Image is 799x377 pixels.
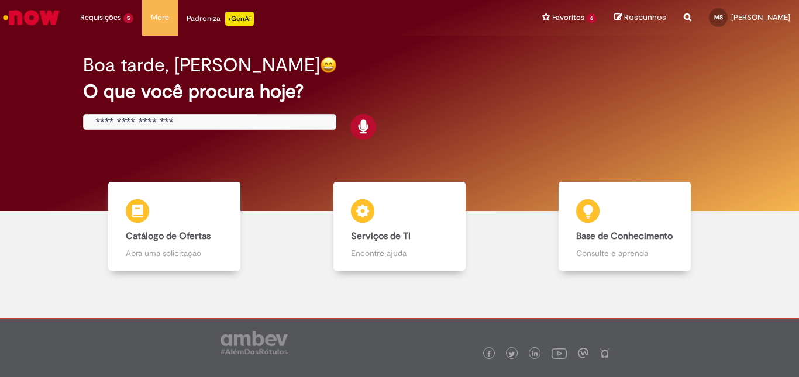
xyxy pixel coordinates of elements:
[552,12,584,23] span: Favoritos
[123,13,133,23] span: 5
[486,351,492,357] img: logo_footer_facebook.png
[578,348,588,358] img: logo_footer_workplace.png
[532,351,538,358] img: logo_footer_linkedin.png
[351,230,411,242] b: Serviços de TI
[151,12,169,23] span: More
[80,12,121,23] span: Requisições
[351,247,448,259] p: Encontre ajuda
[587,13,597,23] span: 6
[126,230,211,242] b: Catálogo de Ofertas
[552,345,567,361] img: logo_footer_youtube.png
[187,12,254,26] div: Padroniza
[512,182,738,271] a: Base de Conhecimento Consulte e aprenda
[61,182,287,271] a: Catálogo de Ofertas Abra uma solicitação
[83,81,716,102] h2: O que você procura hoje?
[221,331,288,354] img: logo_footer_ambev_rotulo_gray.png
[320,57,337,74] img: happy-face.png
[225,12,254,26] p: +GenAi
[600,348,610,358] img: logo_footer_naosei.png
[614,12,666,23] a: Rascunhos
[509,351,515,357] img: logo_footer_twitter.png
[714,13,723,21] span: MS
[83,55,320,75] h2: Boa tarde, [PERSON_NAME]
[126,247,223,259] p: Abra uma solicitação
[1,6,61,29] img: ServiceNow
[576,247,673,259] p: Consulte e aprenda
[624,12,666,23] span: Rascunhos
[287,182,512,271] a: Serviços de TI Encontre ajuda
[731,12,790,22] span: [PERSON_NAME]
[576,230,673,242] b: Base de Conhecimento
